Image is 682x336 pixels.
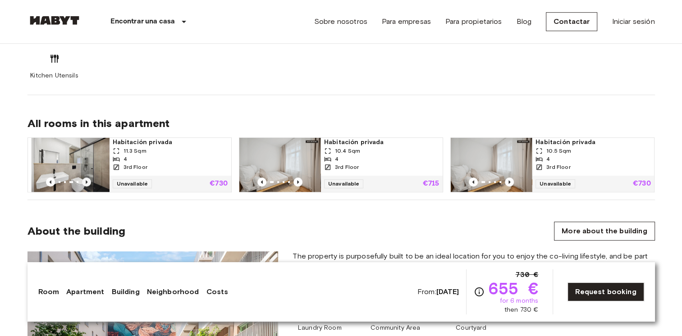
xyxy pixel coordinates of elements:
a: Marketing picture of unit DE-01-477-066-01Previous imagePrevious imageHabitación privada10.5 Sqm4... [450,137,655,192]
p: €715 [423,180,439,187]
span: Unavailable [113,179,152,188]
img: Marketing picture of unit DE-01-477-066-04 [31,138,112,192]
span: From: [417,287,459,297]
span: 4 [124,155,127,163]
span: 10.4 Sqm [335,147,360,155]
img: Habyt [27,16,82,25]
img: Marketing picture of unit DE-01-477-066-02 [239,138,320,192]
a: Para empresas [382,16,431,27]
p: €730 [633,180,651,187]
span: for 6 months [499,296,538,305]
button: Previous image [46,177,55,186]
span: 655 € [488,280,538,296]
span: The property is purposefully built to be an ideal location for you to enjoy the co-living lifesty... [293,251,655,291]
p: €730 [210,180,228,187]
a: Room [38,286,60,297]
span: Community Area [371,323,420,332]
span: All rooms in this apartment [27,117,655,130]
span: Habitación privada [324,138,439,147]
span: 11.3 Sqm [124,147,146,155]
span: 4 [335,155,339,163]
a: Blog [516,16,531,27]
img: Marketing picture of unit DE-01-477-066-01 [451,138,532,192]
a: Previous imagePrevious imageHabitación privada11.3 Sqm43rd FloorUnavailable€730 [27,137,232,192]
button: Previous image [505,177,514,186]
span: Courtyard [456,323,486,332]
span: 3rd Floor [546,163,570,171]
b: [DATE] [436,287,459,296]
a: Contactar [546,12,597,31]
span: 4 [546,155,550,163]
span: Laundry Room [298,323,342,332]
a: Iniciar sesión [612,16,655,27]
a: More about the building [554,222,655,241]
a: Building [111,286,139,297]
p: Encontrar una casa [110,16,175,27]
a: Sobre nosotros [314,16,367,27]
span: then 730 € [504,305,539,314]
svg: Check cost overview for full price breakdown. Please note that discounts apply to new joiners onl... [474,286,485,297]
a: Marketing picture of unit DE-01-477-066-02Previous imagePrevious imageHabitación privada10.4 Sqm4... [239,137,443,192]
a: Costs [206,286,228,297]
span: Unavailable [536,179,575,188]
button: Previous image [257,177,266,186]
a: Para propietarios [445,16,502,27]
a: Apartment [66,286,104,297]
span: Unavailable [324,179,364,188]
span: Habitación privada [113,138,228,147]
span: Habitación privada [536,138,650,147]
button: Previous image [469,177,478,186]
span: 10.5 Sqm [546,147,571,155]
span: 3rd Floor [335,163,359,171]
a: Neighborhood [147,286,199,297]
button: Previous image [293,177,302,186]
span: About the building [27,224,126,238]
a: Request booking [568,282,644,301]
button: Previous image [82,177,91,186]
span: 730 € [515,269,538,280]
span: 3rd Floor [124,163,147,171]
span: Kitchen Utensils [30,71,78,80]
